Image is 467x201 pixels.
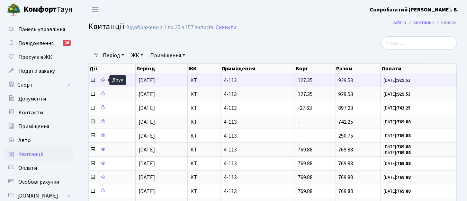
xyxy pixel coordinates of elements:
span: КТ [190,119,218,125]
span: [DATE] [138,118,155,126]
a: Скинути [216,24,236,31]
span: [DATE] [138,187,155,195]
small: [DATE]: [384,174,411,181]
a: Квитанції [3,147,73,161]
span: 127.35 [298,77,313,84]
span: 769.88 [338,174,353,181]
a: Оплати [3,161,73,175]
div: Друк [109,75,126,85]
span: 4-113 [224,175,292,180]
span: 4-113 [224,161,292,166]
span: 4-113 [224,189,292,194]
small: [DATE]: [384,91,411,97]
span: -27.63 [298,104,312,112]
span: Контакти [18,109,43,116]
span: 769.88 [298,160,313,167]
span: Авто [18,137,31,144]
small: [DATE]: [384,188,411,194]
span: 4-113 [224,147,292,152]
div: 16 [63,40,71,46]
a: Admin [393,19,406,26]
span: [DATE] [138,132,155,140]
span: - [298,118,300,126]
span: Квитанції [18,150,44,158]
th: Разом [335,64,381,73]
span: 769.88 [338,146,353,154]
span: [DATE] [138,90,155,98]
span: 769.88 [298,146,313,154]
a: Авто [3,133,73,147]
span: Повідомлення [18,40,54,47]
nav: breadcrumb [383,15,467,30]
a: Документи [3,92,73,106]
b: 769.88 [397,144,411,150]
b: Комфорт [24,4,57,15]
span: - [298,132,300,140]
span: [DATE] [138,160,155,167]
b: 742.25 [397,105,411,111]
b: 769.88 [397,160,411,167]
a: Приміщення [3,120,73,133]
th: Дії [89,64,136,73]
a: Подати заявку [3,64,73,78]
a: Контакти [3,106,73,120]
th: Період [136,64,188,73]
span: КТ [190,91,218,97]
span: 4-113 [224,119,292,125]
th: Приміщення [221,64,295,73]
small: [DATE]: [384,133,411,139]
span: 769.88 [338,187,353,195]
span: 769.88 [298,174,313,181]
li: Список [434,19,457,26]
span: КТ [190,147,218,152]
span: 742.25 [338,118,353,126]
span: Особові рахунки [18,178,59,186]
span: 897.23 [338,104,353,112]
small: [DATE]: [384,119,411,125]
small: [DATE]: [384,144,411,150]
span: 127.35 [298,90,313,98]
span: КТ [190,189,218,194]
b: Скоробагатий [PERSON_NAME]. В. [370,6,459,14]
small: [DATE]: [384,160,411,167]
a: Спорт [3,78,73,92]
b: 769.88 [397,150,411,156]
th: Оплати [381,64,457,73]
span: Оплати [18,164,37,172]
small: [DATE]: [384,105,411,111]
span: КТ [190,161,218,166]
span: 929.53 [338,90,353,98]
span: 4-113 [224,133,292,139]
b: 769.88 [397,119,411,125]
span: КТ [190,175,218,180]
span: КТ [190,133,218,139]
span: 250.75 [338,132,353,140]
a: Квитанції [413,19,434,26]
th: ЖК [188,64,221,73]
span: Таун [24,4,73,16]
span: [DATE] [138,77,155,84]
small: [DATE]: [384,150,411,156]
b: 929.53 [397,91,411,97]
button: Переключити навігацію [87,4,104,15]
span: 4-113 [224,91,292,97]
a: Особові рахунки [3,175,73,189]
a: Період [100,50,127,61]
a: Пропуск в ЖК [3,50,73,64]
span: Приміщення [18,123,49,130]
span: Подати заявку [18,67,55,75]
b: 929.53 [397,77,411,84]
img: logo.png [7,3,21,17]
span: Квитанції [88,20,124,33]
b: 769.88 [397,174,411,181]
a: ЖК [128,50,146,61]
span: Пропуск в ЖК [18,53,52,61]
small: [DATE]: [384,77,411,84]
span: КТ [190,105,218,111]
span: Документи [18,95,46,103]
th: Борг [295,64,335,73]
span: Панель управління [18,26,65,33]
a: Приміщення [147,50,188,61]
span: 929.53 [338,77,353,84]
input: Пошук... [381,36,457,50]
